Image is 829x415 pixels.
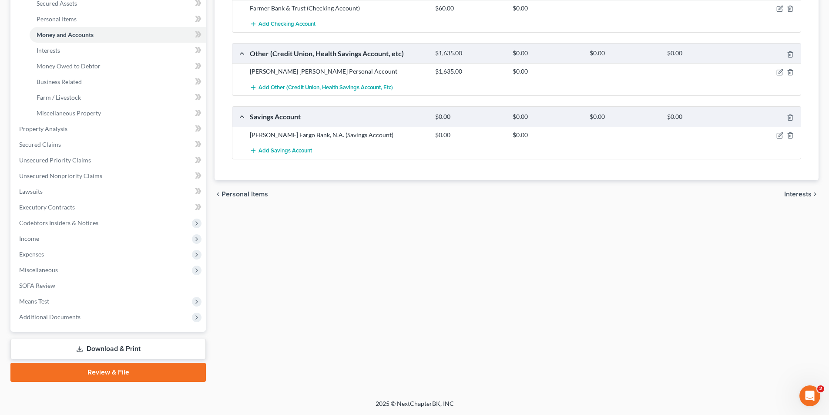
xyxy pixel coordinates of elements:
div: $0.00 [431,113,508,121]
a: Property Analysis [12,121,206,137]
span: Lawsuits [19,188,43,195]
span: Expenses [19,250,44,258]
span: Unsecured Nonpriority Claims [19,172,102,179]
span: Additional Documents [19,313,81,321]
div: $1,635.00 [431,49,508,57]
span: Miscellaneous [19,266,58,273]
a: Miscellaneous Property [30,105,206,121]
span: Money and Accounts [37,31,94,38]
span: Means Test [19,297,49,305]
div: [PERSON_NAME] [PERSON_NAME] Personal Account [245,67,431,76]
span: Add Savings Account [258,147,312,154]
a: Unsecured Priority Claims [12,152,206,168]
div: Savings Account [245,112,431,121]
div: $0.00 [508,131,585,139]
span: Interests [37,47,60,54]
a: Executory Contracts [12,199,206,215]
a: Farm / Livestock [30,90,206,105]
span: Executory Contracts [19,203,75,211]
div: $0.00 [431,131,508,139]
div: $0.00 [663,49,740,57]
button: chevron_left Personal Items [215,191,268,198]
a: Unsecured Nonpriority Claims [12,168,206,184]
span: Income [19,235,39,242]
a: Review & File [10,363,206,382]
i: chevron_right [812,191,819,198]
button: Add Checking Account [250,16,315,32]
div: $60.00 [431,4,508,13]
span: Money Owed to Debtor [37,62,101,70]
button: Add Other (Credit Union, Health Savings Account, etc) [250,79,393,95]
div: $0.00 [663,113,740,121]
iframe: Intercom live chat [799,385,820,406]
span: Unsecured Priority Claims [19,156,91,164]
a: Business Related [30,74,206,90]
a: Download & Print [10,339,206,359]
span: Farm / Livestock [37,94,81,101]
span: Codebtors Insiders & Notices [19,219,98,226]
span: Add Other (Credit Union, Health Savings Account, etc) [258,84,393,91]
a: SOFA Review [12,278,206,294]
div: $0.00 [508,113,585,121]
div: 2025 © NextChapterBK, INC [167,399,663,415]
span: Personal Items [222,191,268,198]
a: Interests [30,43,206,58]
span: Secured Claims [19,141,61,148]
span: Property Analysis [19,125,67,132]
span: Miscellaneous Property [37,109,101,117]
span: Interests [784,191,812,198]
div: $0.00 [508,49,585,57]
div: Other (Credit Union, Health Savings Account, etc) [245,49,431,58]
div: $0.00 [508,67,585,76]
div: $1,635.00 [431,67,508,76]
button: Interests chevron_right [784,191,819,198]
span: 2 [817,385,824,392]
a: Personal Items [30,11,206,27]
a: Secured Claims [12,137,206,152]
i: chevron_left [215,191,222,198]
div: $0.00 [508,4,585,13]
span: Personal Items [37,15,77,23]
span: SOFA Review [19,282,55,289]
button: Add Savings Account [250,143,312,159]
span: Business Related [37,78,82,85]
div: Farmer Bank & Trust (Checking Account) [245,4,431,13]
a: Money and Accounts [30,27,206,43]
span: Add Checking Account [258,21,315,28]
div: $0.00 [585,113,662,121]
a: Money Owed to Debtor [30,58,206,74]
a: Lawsuits [12,184,206,199]
div: [PERSON_NAME] Fargo Bank, N.A. (Savings Account) [245,131,431,139]
div: $0.00 [585,49,662,57]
